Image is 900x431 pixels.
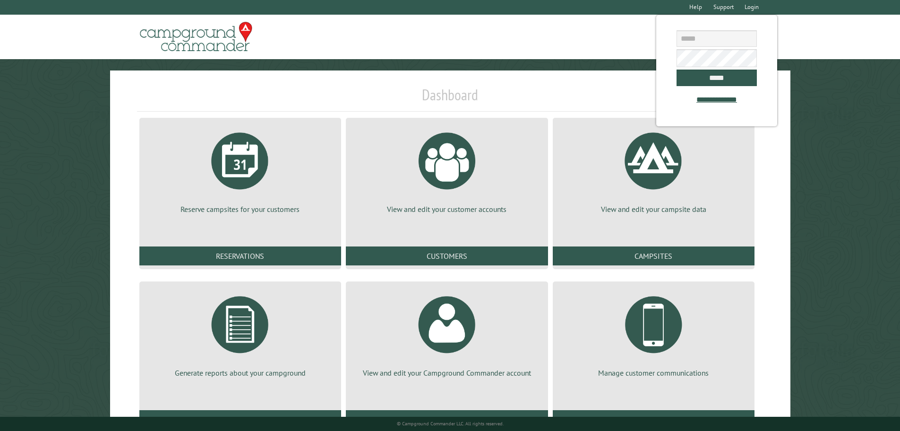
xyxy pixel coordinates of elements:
[151,125,330,214] a: Reserve campsites for your customers
[346,246,548,265] a: Customers
[151,289,330,378] a: Generate reports about your campground
[357,125,536,214] a: View and edit your customer accounts
[346,410,548,429] a: Account
[137,18,255,55] img: Campground Commander
[553,410,754,429] a: Communications
[397,421,504,427] small: © Campground Commander LLC. All rights reserved.
[553,246,754,265] a: Campsites
[357,204,536,214] p: View and edit your customer accounts
[564,125,743,214] a: View and edit your campsite data
[564,368,743,378] p: Manage customer communications
[357,368,536,378] p: View and edit your Campground Commander account
[139,246,341,265] a: Reservations
[564,204,743,214] p: View and edit your campsite data
[151,368,330,378] p: Generate reports about your campground
[151,204,330,214] p: Reserve campsites for your customers
[564,289,743,378] a: Manage customer communications
[137,86,763,112] h1: Dashboard
[139,410,341,429] a: Reports
[357,289,536,378] a: View and edit your Campground Commander account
